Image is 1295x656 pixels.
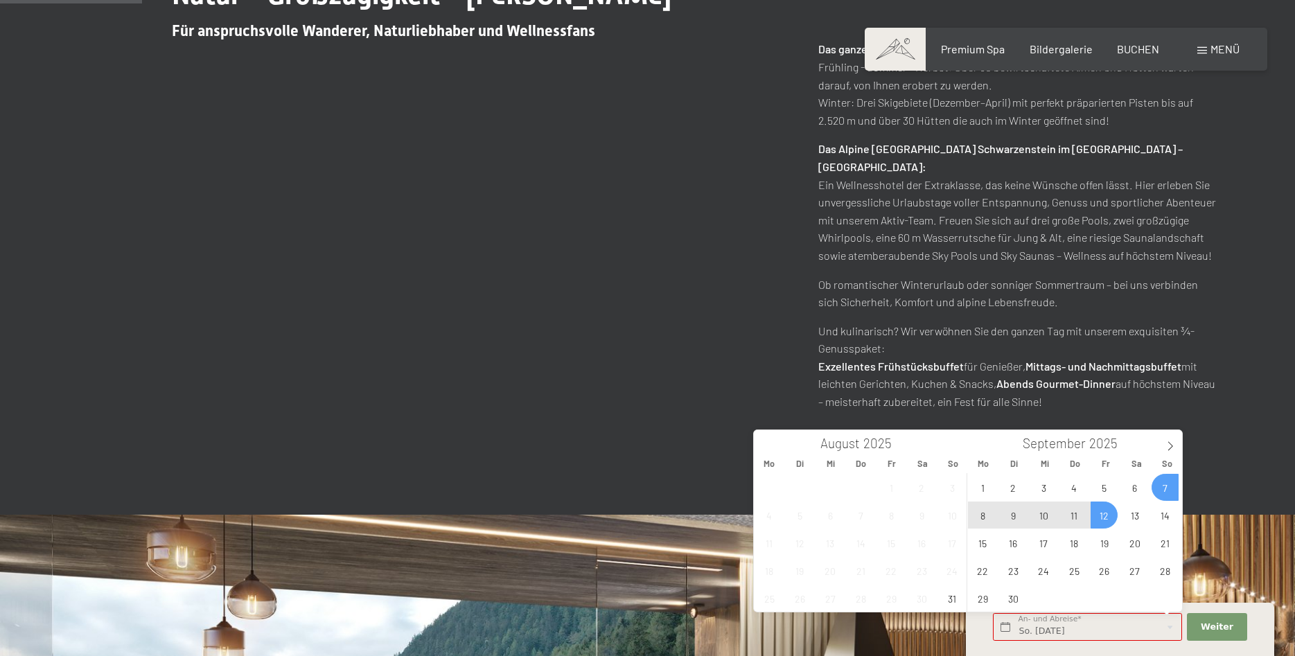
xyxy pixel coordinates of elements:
[847,585,874,612] span: August 28, 2025
[817,502,844,529] span: August 6, 2025
[969,502,996,529] span: September 8, 2025
[1030,42,1093,55] a: Bildergalerie
[1152,529,1179,556] span: September 21, 2025
[878,502,905,529] span: August 8, 2025
[908,474,935,501] span: August 2, 2025
[817,585,844,612] span: August 27, 2025
[1000,529,1027,556] span: September 16, 2025
[756,502,783,529] span: August 4, 2025
[847,529,874,556] span: August 14, 2025
[878,557,905,584] span: August 22, 2025
[786,502,813,529] span: August 5, 2025
[172,22,595,39] span: Für anspruchsvolle Wanderer, Naturliebhaber und Wellnessfans
[820,437,860,450] span: August
[1000,585,1027,612] span: September 30, 2025
[754,459,784,468] span: Mo
[907,459,937,468] span: Sa
[817,529,844,556] span: August 13, 2025
[1121,459,1152,468] span: Sa
[1086,435,1131,451] input: Year
[1061,502,1088,529] span: September 11, 2025
[1030,529,1057,556] span: September 17, 2025
[818,42,1100,55] strong: Das ganze Jahr geöffnet – und jeden Moment ein Erlebnis!
[818,276,1216,311] p: Ob romantischer Winterurlaub oder sonniger Sommertraum – bei uns verbinden sich Sicherheit, Komfo...
[1091,459,1121,468] span: Fr
[817,557,844,584] span: August 20, 2025
[1061,474,1088,501] span: September 4, 2025
[998,459,1029,468] span: Di
[1000,502,1027,529] span: September 9, 2025
[1091,502,1118,529] span: September 12, 2025
[939,529,966,556] span: August 17, 2025
[1091,529,1118,556] span: September 19, 2025
[937,459,968,468] span: So
[1187,613,1246,641] button: Weiter
[1152,502,1179,529] span: September 14, 2025
[908,557,935,584] span: August 23, 2025
[1060,459,1091,468] span: Do
[1030,459,1060,468] span: Mi
[996,377,1116,390] strong: Abends Gourmet-Dinner
[1061,557,1088,584] span: September 25, 2025
[1091,557,1118,584] span: September 26, 2025
[1091,474,1118,501] span: September 5, 2025
[969,474,996,501] span: September 1, 2025
[786,585,813,612] span: August 26, 2025
[878,585,905,612] span: August 29, 2025
[818,140,1216,264] p: Ein Wellnesshotel der Extraklasse, das keine Wünsche offen lässt. Hier erleben Sie unvergessliche...
[876,459,907,468] span: Fr
[1121,529,1148,556] span: September 20, 2025
[1121,502,1148,529] span: September 13, 2025
[786,557,813,584] span: August 19, 2025
[784,459,815,468] span: Di
[1117,42,1159,55] a: BUCHEN
[1030,474,1057,501] span: September 3, 2025
[969,557,996,584] span: September 22, 2025
[939,585,966,612] span: August 31, 2025
[969,585,996,612] span: September 29, 2025
[1025,360,1181,373] strong: Mittags- und Nachmittagsbuffet
[1000,557,1027,584] span: September 23, 2025
[818,142,1183,173] strong: Das Alpine [GEOGRAPHIC_DATA] Schwarzenstein im [GEOGRAPHIC_DATA] – [GEOGRAPHIC_DATA]:
[1201,621,1233,633] span: Weiter
[908,502,935,529] span: August 9, 2025
[908,585,935,612] span: August 30, 2025
[968,459,998,468] span: Mo
[1152,459,1182,468] span: So
[818,40,1216,129] p: Frühling - Sommer - Herbst: Über 80 bewirtschaftete Almen und Hütten warten darauf, von Ihnen ero...
[786,529,813,556] span: August 12, 2025
[846,459,876,468] span: Do
[816,459,846,468] span: Mi
[847,502,874,529] span: August 7, 2025
[878,529,905,556] span: August 15, 2025
[1152,557,1179,584] span: September 28, 2025
[1210,42,1240,55] span: Menü
[1061,529,1088,556] span: September 18, 2025
[908,529,935,556] span: August 16, 2025
[1000,474,1027,501] span: September 2, 2025
[878,474,905,501] span: August 1, 2025
[756,557,783,584] span: August 18, 2025
[847,557,874,584] span: August 21, 2025
[818,322,1216,411] p: Und kulinarisch? Wir verwöhnen Sie den ganzen Tag mit unserem exquisiten ¾-Genusspaket: für Genie...
[969,529,996,556] span: September 15, 2025
[756,585,783,612] span: August 25, 2025
[1023,437,1086,450] span: September
[1121,557,1148,584] span: September 27, 2025
[818,360,964,373] strong: Exzellentes Frühstücksbuffet
[939,557,966,584] span: August 24, 2025
[860,435,906,451] input: Year
[1030,502,1057,529] span: September 10, 2025
[939,502,966,529] span: August 10, 2025
[1121,474,1148,501] span: September 6, 2025
[939,474,966,501] span: August 3, 2025
[756,529,783,556] span: August 11, 2025
[1030,557,1057,584] span: September 24, 2025
[941,42,1005,55] a: Premium Spa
